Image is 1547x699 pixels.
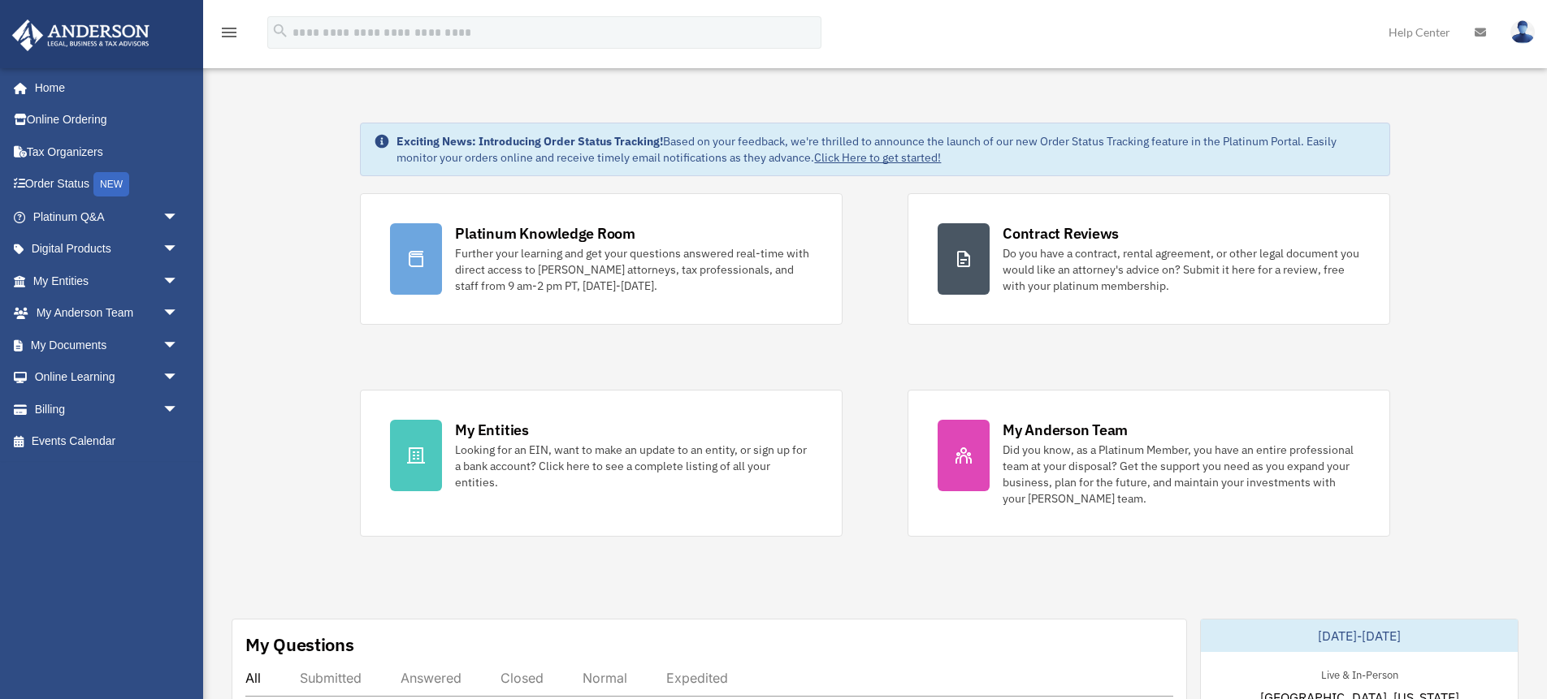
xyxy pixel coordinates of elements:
a: My Entities Looking for an EIN, want to make an update to an entity, or sign up for a bank accoun... [360,390,843,537]
a: Billingarrow_drop_down [11,393,203,425]
div: Further your learning and get your questions answered real-time with direct access to [PERSON_NAM... [455,245,812,294]
img: User Pic [1510,20,1535,44]
div: My Entities [455,420,528,440]
div: Do you have a contract, rental agreement, or other legal document you would like an attorney's ad... [1003,245,1360,294]
a: My Anderson Team Did you know, as a Platinum Member, you have an entire professional team at your... [908,390,1390,537]
a: Order StatusNEW [11,168,203,201]
a: My Documentsarrow_drop_down [11,329,203,361]
div: Answered [401,670,461,686]
div: Normal [583,670,627,686]
span: arrow_drop_down [162,233,195,266]
a: Online Learningarrow_drop_down [11,361,203,394]
div: Closed [500,670,544,686]
span: arrow_drop_down [162,201,195,234]
span: arrow_drop_down [162,265,195,298]
a: menu [219,28,239,42]
a: Contract Reviews Do you have a contract, rental agreement, or other legal document you would like... [908,193,1390,325]
a: My Anderson Teamarrow_drop_down [11,297,203,330]
div: Live & In-Person [1308,665,1411,682]
span: arrow_drop_down [162,329,195,362]
div: [DATE]-[DATE] [1201,619,1518,652]
div: My Questions [245,632,354,657]
span: arrow_drop_down [162,361,195,395]
div: Expedited [666,670,728,686]
div: Looking for an EIN, want to make an update to an entity, or sign up for a bank account? Click her... [455,442,812,490]
a: Click Here to get started! [814,150,941,165]
a: Platinum Knowledge Room Further your learning and get your questions answered real-time with dire... [360,193,843,325]
div: Contract Reviews [1003,223,1119,244]
a: Events Calendar [11,425,203,458]
i: menu [219,23,239,42]
img: Anderson Advisors Platinum Portal [7,19,154,51]
a: Digital Productsarrow_drop_down [11,233,203,265]
div: Based on your feedback, we're thrilled to announce the launch of our new Order Status Tracking fe... [396,133,1376,166]
a: My Entitiesarrow_drop_down [11,265,203,297]
a: Tax Organizers [11,136,203,168]
a: Platinum Q&Aarrow_drop_down [11,201,203,233]
div: My Anderson Team [1003,420,1128,440]
i: search [271,22,289,40]
div: Submitted [300,670,362,686]
div: Platinum Knowledge Room [455,223,635,244]
div: Did you know, as a Platinum Member, you have an entire professional team at your disposal? Get th... [1003,442,1360,507]
span: arrow_drop_down [162,297,195,330]
span: arrow_drop_down [162,393,195,426]
a: Home [11,71,195,104]
strong: Exciting News: Introducing Order Status Tracking! [396,134,663,149]
div: NEW [93,172,129,196]
div: All [245,670,261,686]
a: Online Ordering [11,104,203,136]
